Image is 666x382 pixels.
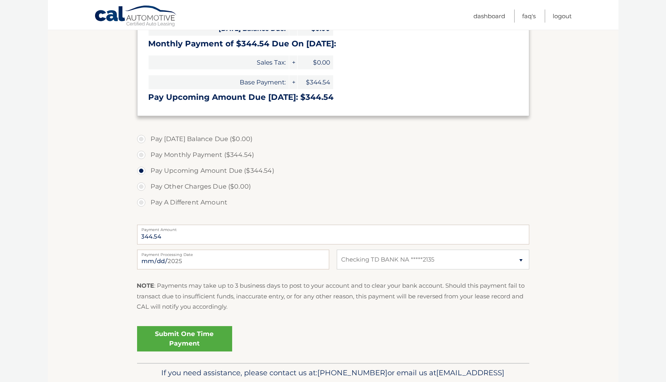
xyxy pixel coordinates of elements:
span: + [289,55,297,69]
a: Submit One Time Payment [137,326,232,351]
span: $344.54 [298,75,333,89]
input: Payment Amount [137,225,529,244]
span: [PHONE_NUMBER] [318,368,388,377]
h3: Monthly Payment of $344.54 Due On [DATE]: [149,39,518,49]
label: Pay Monthly Payment ($344.54) [137,147,529,163]
label: Pay Upcoming Amount Due ($344.54) [137,163,529,179]
h3: Pay Upcoming Amount Due [DATE]: $344.54 [149,92,518,102]
label: Pay A Different Amount [137,195,529,210]
label: Pay Other Charges Due ($0.00) [137,179,529,195]
a: Cal Automotive [94,5,177,28]
span: $0.00 [298,55,333,69]
a: Dashboard [474,10,506,23]
a: FAQ's [523,10,536,23]
label: Payment Processing Date [137,250,329,256]
label: Pay [DATE] Balance Due ($0.00) [137,131,529,147]
p: : Payments may take up to 3 business days to post to your account and to clear your bank account.... [137,281,529,312]
span: + [289,75,297,89]
span: Sales Tax: [149,55,289,69]
input: Payment Date [137,250,329,269]
span: Base Payment: [149,75,289,89]
strong: NOTE [137,282,155,289]
a: Logout [553,10,572,23]
label: Payment Amount [137,225,529,231]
